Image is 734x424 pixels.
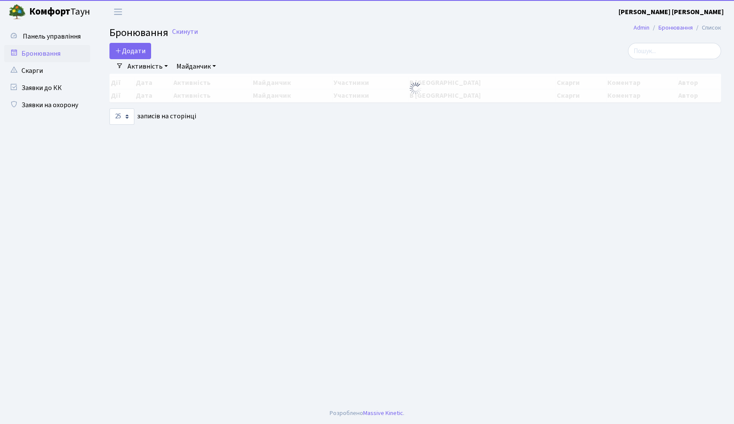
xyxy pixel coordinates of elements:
[628,43,721,59] input: Пошук...
[4,79,90,96] a: Заявки до КК
[23,32,81,41] span: Панель управління
[29,5,90,19] span: Таун
[621,19,734,37] nav: breadcrumb
[409,81,422,95] img: Обробка...
[29,5,70,18] b: Комфорт
[658,23,693,32] a: Бронювання
[363,409,403,418] a: Massive Kinetic
[124,59,171,74] a: Активність
[109,108,134,125] select: записів на сторінці
[4,96,90,114] a: Заявки на охорону
[107,5,129,19] button: Переключити навігацію
[4,28,90,45] a: Панель управління
[693,23,721,33] li: Список
[619,7,724,17] a: [PERSON_NAME] [PERSON_NAME]
[109,43,151,59] button: Додати
[109,25,168,40] span: Бронювання
[4,62,90,79] a: Скарги
[4,45,90,62] a: Бронювання
[634,23,649,32] a: Admin
[173,59,219,74] a: Майданчик
[9,3,26,21] img: logo.png
[172,28,198,36] a: Скинути
[109,108,196,125] label: записів на сторінці
[330,409,404,418] div: Розроблено .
